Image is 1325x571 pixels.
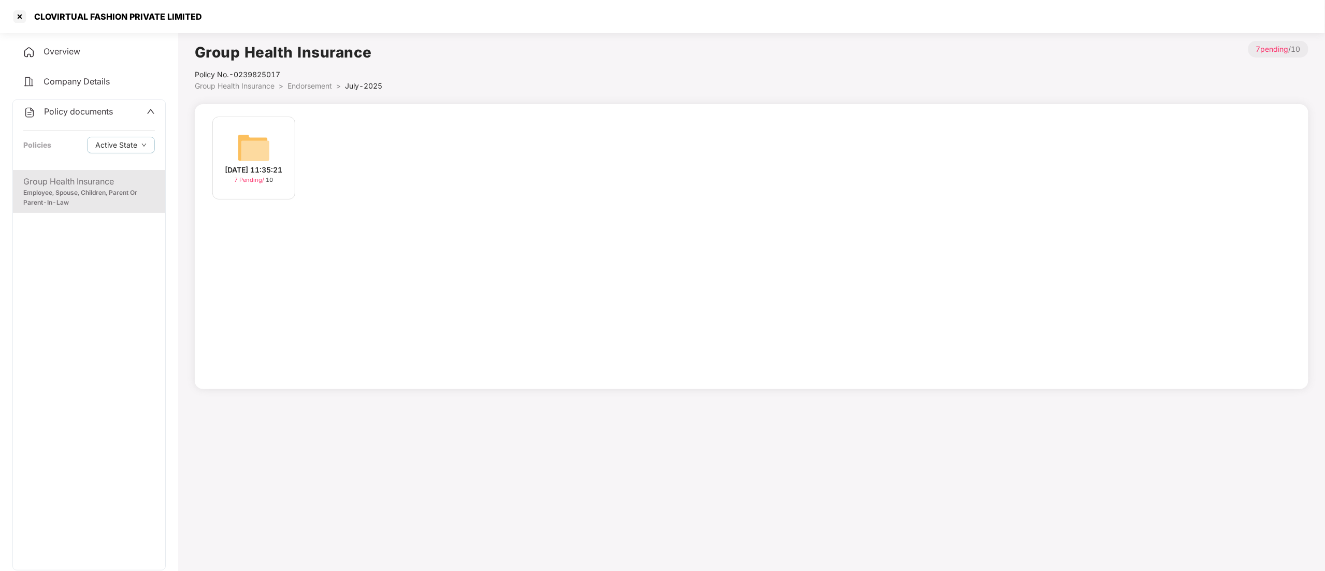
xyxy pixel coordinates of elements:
[23,175,155,188] div: Group Health Insurance
[235,176,266,183] span: 7 Pending /
[44,106,113,117] span: Policy documents
[237,131,270,164] img: svg+xml;base64,PHN2ZyB4bWxucz0iaHR0cDovL3d3dy53My5vcmcvMjAwMC9zdmciIHdpZHRoPSI2NCIgaGVpZ2h0PSI2NC...
[44,76,110,87] span: Company Details
[336,81,341,90] span: >
[1248,41,1308,58] p: / 10
[345,81,382,90] span: July-2025
[23,139,51,151] div: Policies
[87,137,155,153] button: Active Statedown
[225,164,283,176] div: [DATE] 11:35:21
[195,81,275,90] span: Group Health Insurance
[23,46,35,59] img: svg+xml;base64,PHN2ZyB4bWxucz0iaHR0cDovL3d3dy53My5vcmcvMjAwMC9zdmciIHdpZHRoPSIyNCIgaGVpZ2h0PSIyNC...
[1256,45,1289,53] span: 7 pending
[279,81,283,90] span: >
[23,188,155,208] div: Employee, Spouse, Children, Parent Or Parent-In-Law
[287,81,332,90] span: Endorsement
[44,46,80,56] span: Overview
[141,142,147,148] span: down
[23,76,35,88] img: svg+xml;base64,PHN2ZyB4bWxucz0iaHR0cDovL3d3dy53My5vcmcvMjAwMC9zdmciIHdpZHRoPSIyNCIgaGVpZ2h0PSIyNC...
[95,139,137,151] span: Active State
[28,11,202,22] div: CLOVIRTUAL FASHION PRIVATE LIMITED
[195,41,382,64] h1: Group Health Insurance
[23,106,36,119] img: svg+xml;base64,PHN2ZyB4bWxucz0iaHR0cDovL3d3dy53My5vcmcvMjAwMC9zdmciIHdpZHRoPSIyNCIgaGVpZ2h0PSIyNC...
[195,69,382,80] div: Policy No.- 0239825017
[147,107,155,116] span: up
[235,176,273,184] div: 10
